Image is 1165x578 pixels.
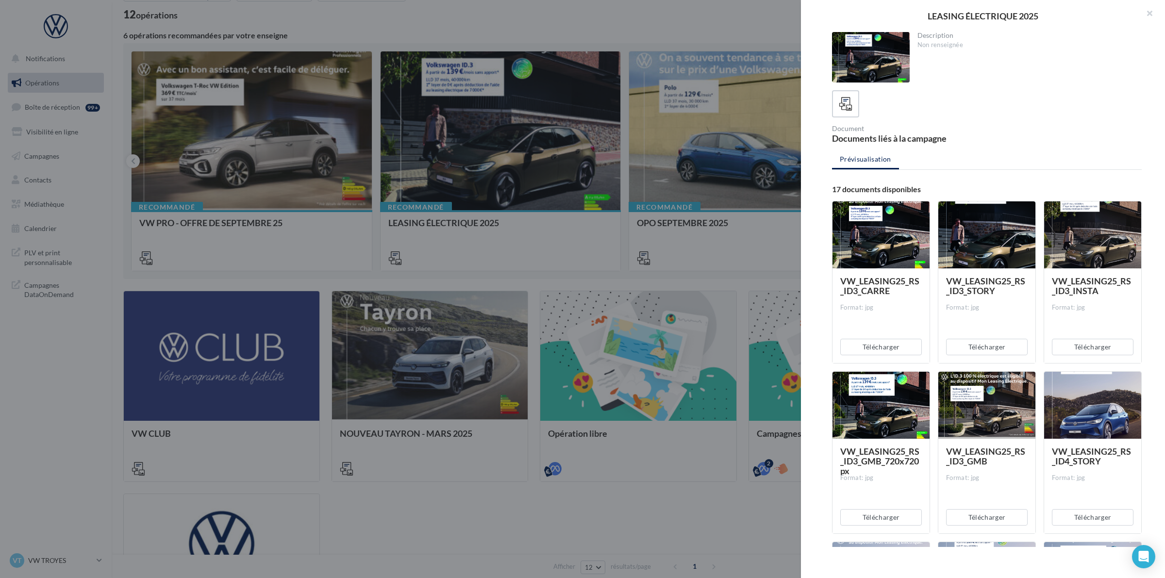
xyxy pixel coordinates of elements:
span: VW_LEASING25_RS_ID3_CARRE [840,276,919,296]
div: Document [832,125,983,132]
div: Format: jpg [946,303,1028,312]
span: VW_LEASING25_RS_ID4_STORY [1052,446,1131,466]
div: Non renseignée [917,41,1134,50]
button: Télécharger [946,339,1028,355]
span: VW_LEASING25_RS_ID3_GMB_720x720px [840,446,919,476]
span: VW_LEASING25_RS_ID3_STORY [946,276,1025,296]
div: Format: jpg [840,474,922,482]
div: Format: jpg [1052,474,1133,482]
div: Documents liés à la campagne [832,134,983,143]
button: Télécharger [840,509,922,526]
button: Télécharger [1052,509,1133,526]
div: Format: jpg [840,303,922,312]
div: Format: jpg [946,474,1028,482]
div: 17 documents disponibles [832,185,1142,193]
span: VW_LEASING25_RS_ID3_GMB [946,446,1025,466]
span: VW_LEASING25_RS_ID3_INSTA [1052,276,1131,296]
div: Description [917,32,1134,39]
button: Télécharger [840,339,922,355]
div: Open Intercom Messenger [1132,545,1155,568]
button: Télécharger [946,509,1028,526]
button: Télécharger [1052,339,1133,355]
div: LEASING ÉLECTRIQUE 2025 [816,12,1149,20]
div: Format: jpg [1052,303,1133,312]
